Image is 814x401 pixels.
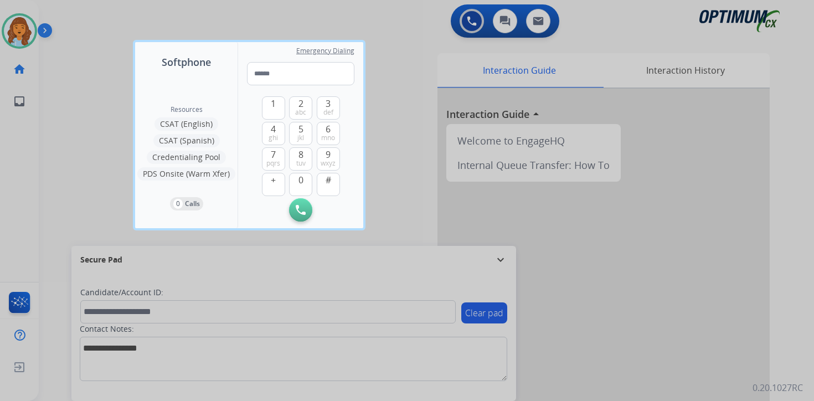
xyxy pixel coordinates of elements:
button: 1 [262,96,285,120]
button: Credentialing Pool [147,151,226,164]
button: 5jkl [289,122,312,145]
span: # [326,173,331,187]
button: 7pqrs [262,147,285,171]
p: 0 [173,199,183,209]
button: + [262,173,285,196]
span: + [271,173,276,187]
span: 1 [271,97,276,110]
span: 9 [326,148,331,161]
span: pqrs [266,159,280,168]
span: 4 [271,122,276,136]
button: CSAT (Spanish) [153,134,220,147]
span: 5 [298,122,303,136]
button: 8tuv [289,147,312,171]
button: # [317,173,340,196]
img: call-button [296,205,306,215]
span: def [323,108,333,117]
p: Calls [185,199,200,209]
span: 0 [298,173,303,187]
p: 0.20.1027RC [753,381,803,394]
button: 2abc [289,96,312,120]
span: Softphone [162,54,211,70]
span: mno [321,133,335,142]
button: 0 [289,173,312,196]
button: 9wxyz [317,147,340,171]
button: 4ghi [262,122,285,145]
span: 7 [271,148,276,161]
span: 6 [326,122,331,136]
button: 3def [317,96,340,120]
span: wxyz [321,159,336,168]
span: tuv [296,159,306,168]
span: 2 [298,97,303,110]
span: ghi [269,133,278,142]
span: Emergency Dialing [296,47,354,55]
button: PDS Onsite (Warm Xfer) [137,167,235,181]
span: 3 [326,97,331,110]
span: abc [295,108,306,117]
button: 6mno [317,122,340,145]
button: 0Calls [170,197,203,210]
span: 8 [298,148,303,161]
span: Resources [171,105,203,114]
span: jkl [297,133,304,142]
button: CSAT (English) [154,117,218,131]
